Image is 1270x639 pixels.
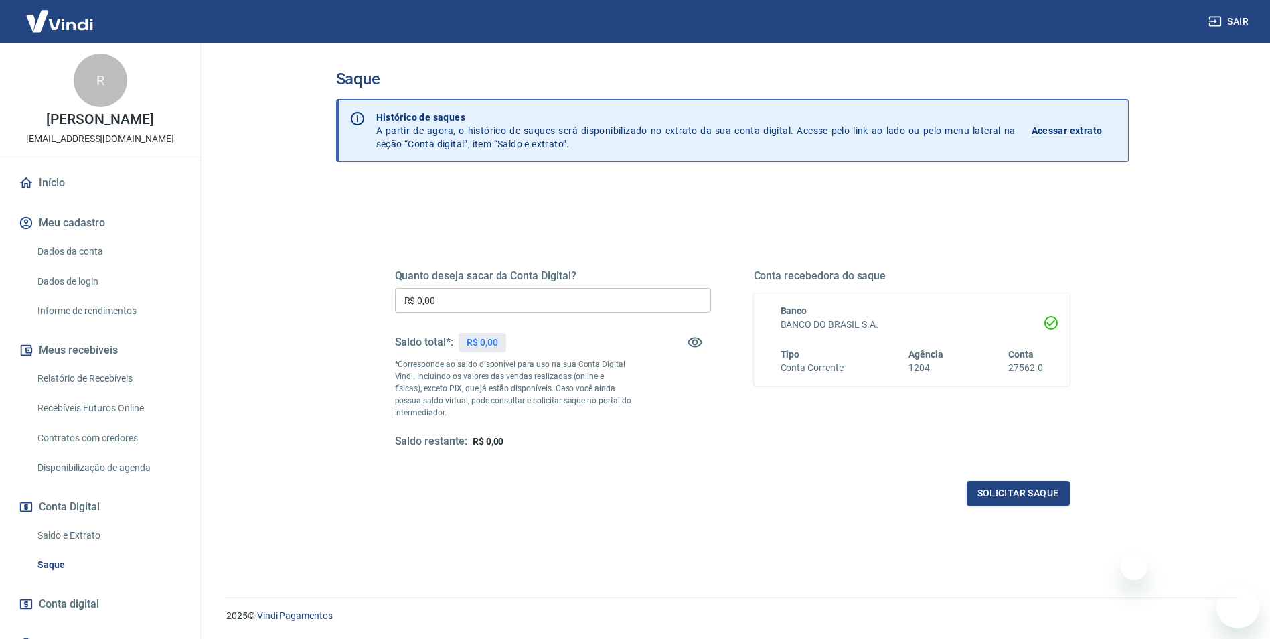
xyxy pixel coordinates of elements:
[1121,553,1147,580] iframe: Fechar mensagem
[32,454,184,482] a: Disponibilização de agenda
[16,168,184,198] a: Início
[16,492,184,522] button: Conta Digital
[908,361,943,375] h6: 1204
[1216,585,1259,628] iframe: Botão para abrir a janela de mensagens
[16,1,103,42] img: Vindi
[395,358,632,419] p: *Corresponde ao saldo disponível para uso na sua Conta Digital Vindi. Incluindo os valores das ve...
[781,361,844,375] h6: Conta Corrente
[32,268,184,295] a: Dados de login
[32,551,184,579] a: Saque
[16,208,184,238] button: Meu cadastro
[1206,9,1254,34] button: Sair
[395,269,711,283] h5: Quanto deseja sacar da Conta Digital?
[376,111,1016,124] p: Histórico de saques
[26,132,174,146] p: [EMAIL_ADDRESS][DOMAIN_NAME]
[467,336,498,350] p: R$ 0,00
[376,111,1016,151] p: A partir de agora, o histórico de saques será disponibilizado no extrato da sua conta digital. Ac...
[908,349,943,360] span: Agência
[74,54,127,107] div: R
[395,336,453,349] h5: Saldo total*:
[32,395,184,422] a: Recebíveis Futuros Online
[1008,349,1034,360] span: Conta
[781,349,800,360] span: Tipo
[32,297,184,325] a: Informe de rendimentos
[32,238,184,265] a: Dados da conta
[16,336,184,365] button: Meus recebíveis
[32,522,184,549] a: Saldo e Extrato
[39,595,99,614] span: Conta digital
[16,589,184,619] a: Conta digital
[395,435,467,449] h5: Saldo restante:
[1032,124,1103,137] p: Acessar extrato
[32,425,184,452] a: Contratos com credores
[46,113,153,127] p: [PERSON_NAME]
[1008,361,1043,375] h6: 27562-0
[226,609,1238,623] p: 2025 ©
[781,305,807,316] span: Banco
[1032,111,1117,151] a: Acessar extrato
[781,317,1043,332] h6: BANCO DO BRASIL S.A.
[473,436,504,447] span: R$ 0,00
[257,610,333,621] a: Vindi Pagamentos
[336,70,1129,88] h3: Saque
[967,481,1070,506] button: Solicitar saque
[754,269,1070,283] h5: Conta recebedora do saque
[32,365,184,393] a: Relatório de Recebíveis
